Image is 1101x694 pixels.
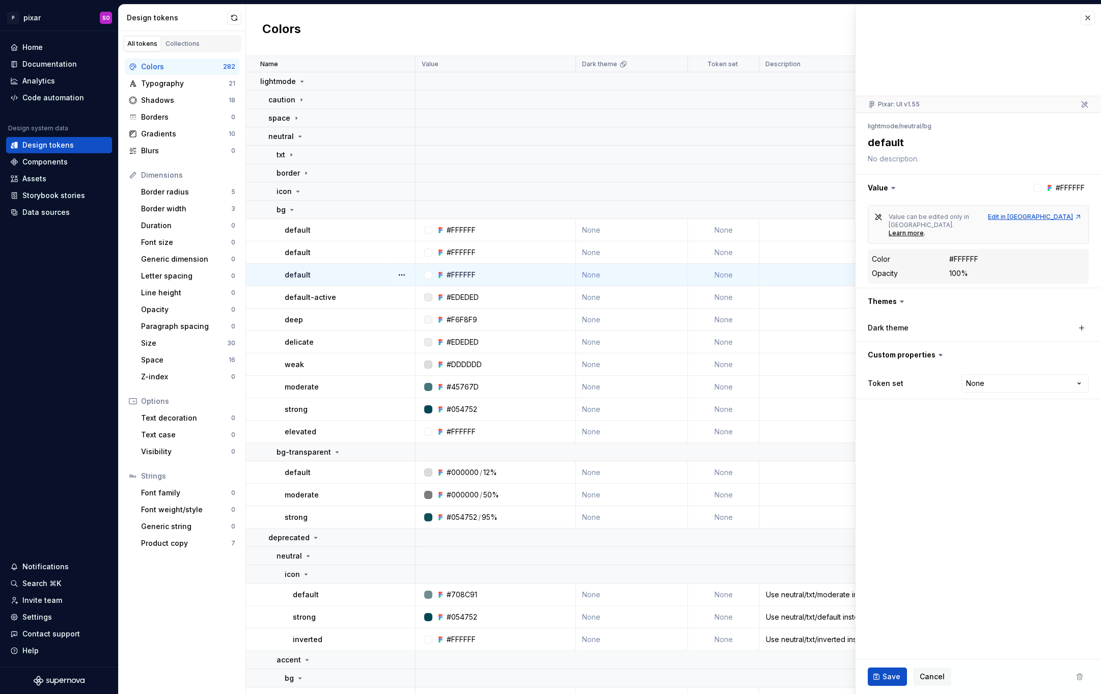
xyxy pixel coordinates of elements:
div: #FFFFFF [447,634,476,645]
div: SO [102,14,110,22]
div: #EDEDED [447,337,479,347]
div: 0 [231,255,235,263]
a: Code automation [6,90,112,106]
a: Documentation [6,56,112,72]
p: bg [285,673,294,683]
div: Assets [22,174,46,184]
a: Supernova Logo [34,676,85,686]
div: Generic dimension [141,254,231,264]
a: Learn more [889,229,924,237]
div: Settings [22,612,52,622]
div: Color [872,254,890,264]
div: 12% [483,467,497,478]
td: None [688,331,759,353]
button: Search ⌘K [6,575,112,592]
div: 0 [231,289,235,297]
td: None [576,606,688,628]
span: . [924,229,925,237]
td: None [576,331,688,353]
div: 21 [229,79,235,88]
p: caution [268,95,295,105]
td: None [576,241,688,264]
span: Cancel [920,672,945,682]
div: #EDEDED [447,292,479,302]
div: 0 [231,322,235,330]
td: None [688,264,759,286]
div: 0 [231,448,235,456]
a: Letter spacing0 [137,268,239,284]
p: icon [277,186,292,197]
div: Data sources [22,207,70,217]
div: #F6F8F9 [447,315,477,325]
div: 30 [227,339,235,347]
a: Opacity0 [137,301,239,318]
p: Description [765,60,801,68]
p: inverted [293,634,322,645]
a: Data sources [6,204,112,220]
div: 100% [949,268,968,279]
div: Strings [141,471,235,481]
li: / [921,122,923,130]
label: Dark theme [868,323,909,333]
p: Value [422,60,438,68]
div: 16 [229,356,235,364]
a: Settings [6,609,112,625]
div: 0 [231,306,235,314]
p: default [285,270,311,280]
li: neutral [900,122,921,130]
a: Analytics [6,73,112,89]
div: 282 [223,63,235,71]
div: Gradients [141,129,229,139]
div: #000000 [447,467,479,478]
p: default [285,225,311,235]
p: Token set [707,60,738,68]
a: Text case0 [137,427,239,443]
td: None [576,484,688,506]
div: 50% [483,490,499,500]
td: None [688,628,759,651]
td: None [576,264,688,286]
p: txt [277,150,285,160]
div: Collections [166,40,200,48]
td: None [576,309,688,331]
div: #FFFFFF [447,225,476,235]
p: Dark theme [582,60,617,68]
p: strong [285,512,308,522]
li: / [898,122,900,130]
p: deprecated [268,533,310,543]
p: strong [285,404,308,414]
div: All tokens [127,40,157,48]
button: Save [868,668,907,686]
div: Edit in [GEOGRAPHIC_DATA] [988,213,1082,221]
td: None [576,584,688,606]
div: #45767D [447,382,479,392]
td: None [576,461,688,484]
p: accent [277,655,301,665]
div: 0 [231,414,235,422]
a: Colors282 [125,59,239,75]
span: Save [883,672,900,682]
a: Invite team [6,592,112,608]
a: Storybook stories [6,187,112,204]
td: None [688,461,759,484]
p: moderate [285,490,319,500]
div: 0 [231,431,235,439]
p: bg-transparent [277,447,331,457]
a: Blurs0 [125,143,239,159]
div: 0 [231,489,235,497]
td: None [576,398,688,421]
a: Duration0 [137,217,239,234]
p: bg [277,205,286,215]
p: default [293,590,319,600]
div: Search ⌘K [22,578,61,589]
div: #FFFFFF [447,247,476,258]
p: space [268,113,290,123]
td: None [576,506,688,529]
div: Text case [141,430,231,440]
p: default [285,247,311,258]
p: deep [285,315,303,325]
div: #FFFFFF [447,270,476,280]
a: Shadows18 [125,92,239,108]
a: Generic dimension0 [137,251,239,267]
